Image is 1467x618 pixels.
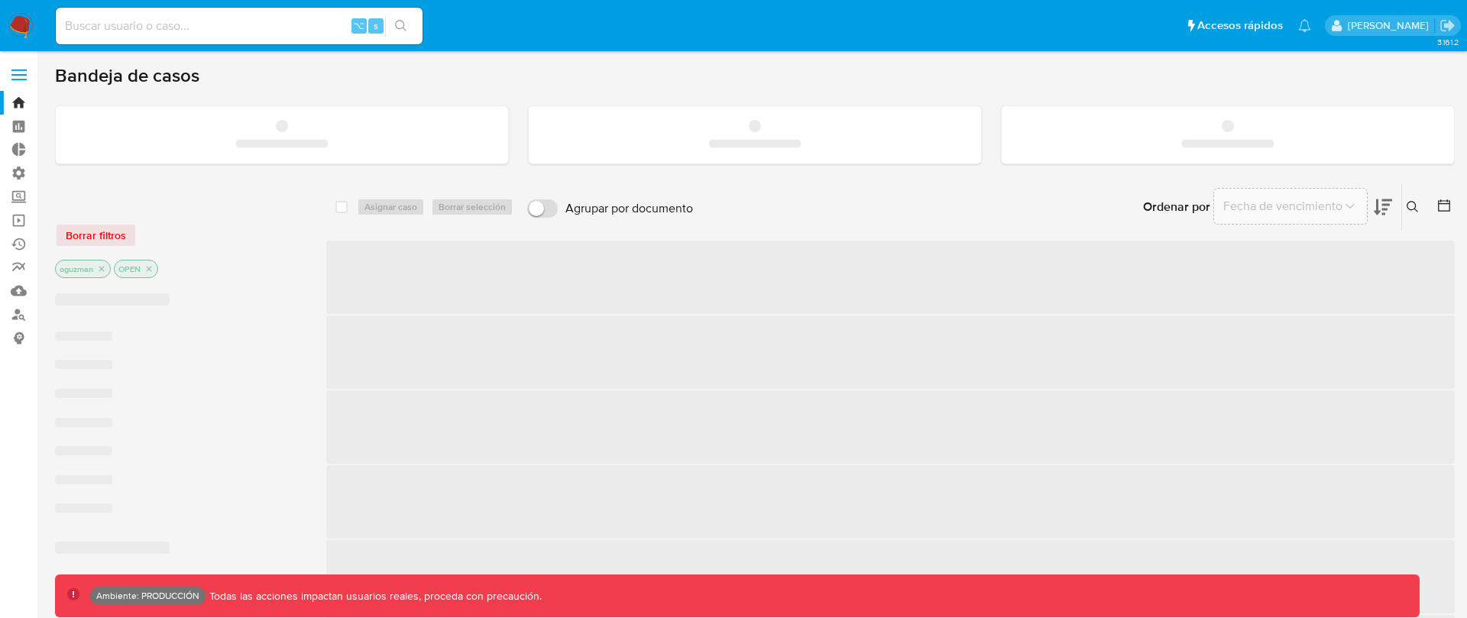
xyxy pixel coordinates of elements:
a: Salir [1439,18,1456,34]
p: omar.guzman@mercadolibre.com.co [1348,18,1434,33]
button: search-icon [385,15,416,37]
input: Buscar usuario o caso... [56,16,423,36]
a: Notificaciones [1298,19,1311,32]
span: Accesos rápidos [1197,18,1283,34]
p: Ambiente: PRODUCCIÓN [96,593,199,599]
p: Todas las acciones impactan usuarios reales, proceda con precaución. [206,589,542,603]
span: ⌥ [353,18,364,33]
span: s [374,18,378,33]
